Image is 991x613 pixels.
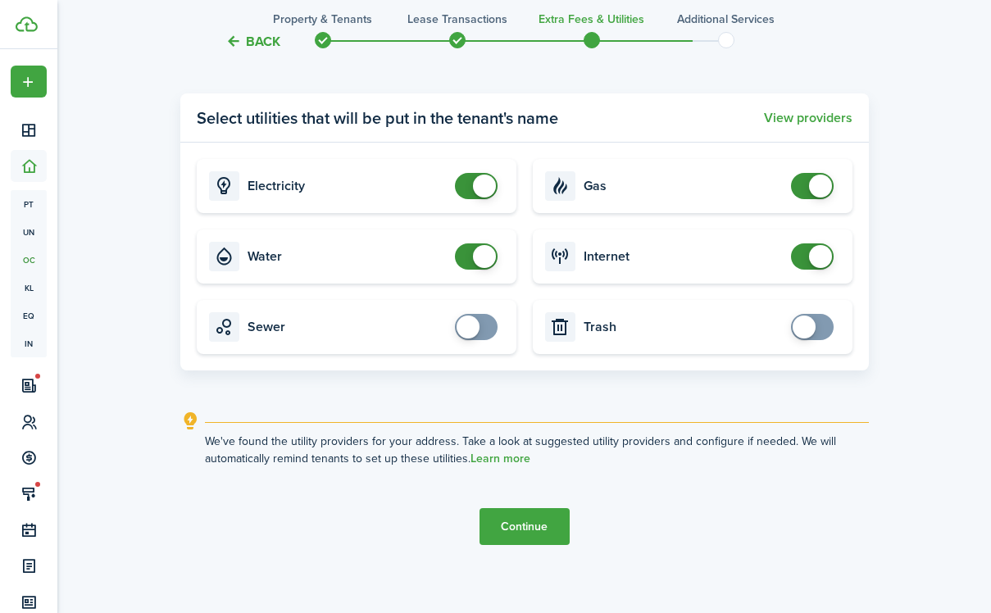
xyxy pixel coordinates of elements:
card-title: Gas [584,179,783,193]
card-title: Electricity [248,179,447,193]
button: Open menu [11,66,47,98]
explanation-description: We've found the utility providers for your address. Take a look at suggested utility providers an... [205,433,869,467]
img: TenantCloud [16,16,38,32]
h3: Lease Transactions [407,11,507,28]
card-title: Water [248,249,447,264]
card-title: Sewer [248,320,447,334]
h3: Property & Tenants [273,11,372,28]
a: un [11,218,47,246]
a: oc [11,246,47,274]
panel-main-title: Select utilities that will be put in the tenant's name [197,106,558,130]
card-title: Internet [584,249,783,264]
card-title: Trash [584,320,783,334]
a: kl [11,274,47,302]
a: eq [11,302,47,329]
a: pt [11,190,47,218]
a: Learn more [470,452,530,465]
h3: Extra fees & Utilities [539,11,644,28]
a: in [11,329,47,357]
button: View providers [764,111,852,125]
i: outline [180,411,201,431]
button: Continue [480,508,570,545]
button: Back [225,33,280,50]
h3: Additional Services [677,11,775,28]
